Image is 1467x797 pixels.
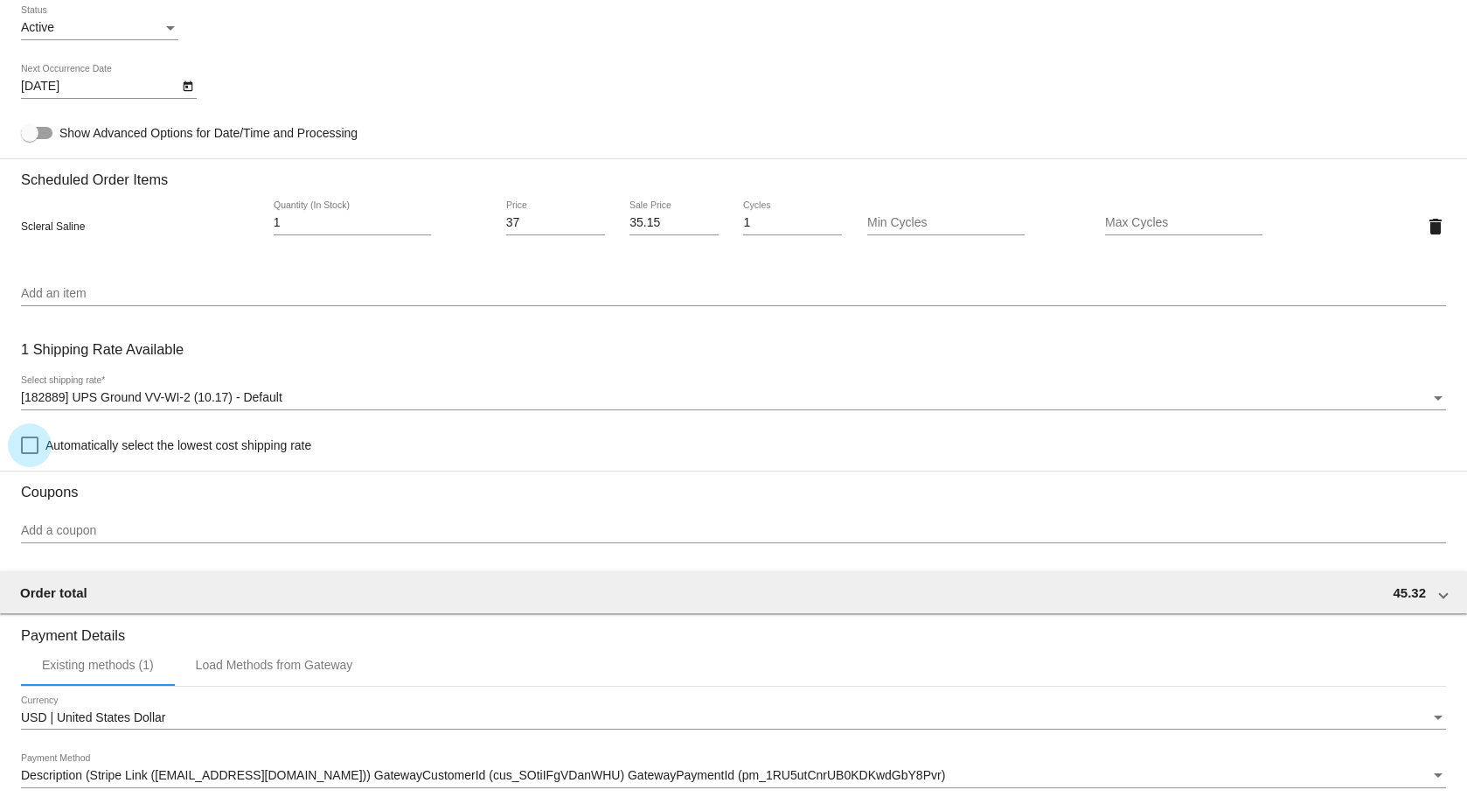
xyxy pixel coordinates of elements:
mat-select: Currency [21,711,1446,725]
mat-icon: delete [1425,216,1446,237]
button: Open calendar [178,76,197,94]
input: Min Cycles [867,216,1025,230]
h3: Coupons [21,471,1446,500]
input: Add a coupon [21,524,1446,538]
span: Automatically select the lowest cost shipping rate [45,435,311,456]
span: USD | United States Dollar [21,710,165,724]
h3: Payment Details [21,614,1446,644]
mat-select: Status [21,21,178,35]
input: Price [506,216,605,230]
span: Order total [20,585,87,600]
input: Cycles [743,216,842,230]
input: Sale Price [629,216,719,230]
input: Add an item [21,287,1446,301]
input: Quantity (In Stock) [274,216,431,230]
span: Show Advanced Options for Date/Time and Processing [59,124,358,142]
mat-select: Payment Method [21,769,1446,783]
span: Active [21,20,54,34]
input: Max Cycles [1105,216,1262,230]
div: Load Methods from Gateway [196,658,353,672]
mat-select: Select shipping rate [21,391,1446,405]
input: Next Occurrence Date [21,80,178,94]
span: Description (Stripe Link ([EMAIL_ADDRESS][DOMAIN_NAME])) GatewayCustomerId (cus_SOtiIFgVDanWHU) G... [21,768,945,782]
span: [182889] UPS Ground VV-WI-2 (10.17) - Default [21,390,282,404]
span: Scleral Saline [21,220,85,233]
div: Existing methods (1) [42,658,154,672]
span: 45.32 [1393,585,1426,600]
h3: Scheduled Order Items [21,158,1446,188]
h3: 1 Shipping Rate Available [21,331,184,368]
